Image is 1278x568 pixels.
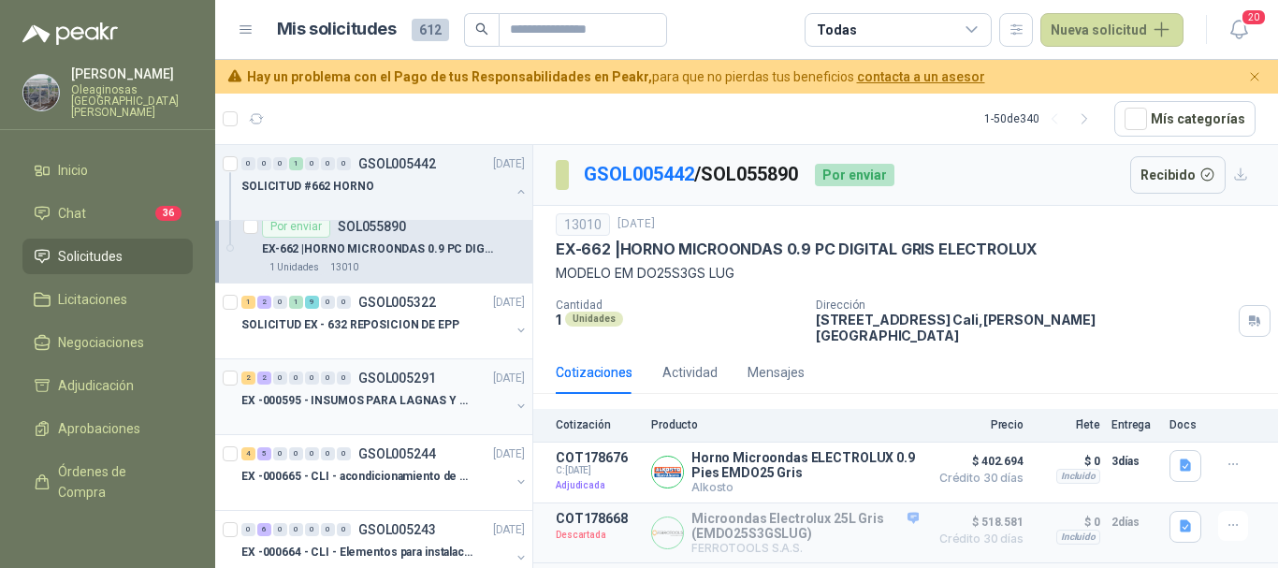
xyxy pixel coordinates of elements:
[305,447,319,460] div: 0
[584,163,694,185] a: GSOL005442
[691,450,919,480] p: Horno Microondas ELECTROLUX 0.9 Pies EMDO25 Gris
[662,362,718,383] div: Actividad
[241,291,529,351] a: 1 2 0 1 9 0 0 GSOL005322[DATE] SOLICITUD EX - 632 REPOSICION DE EPP
[277,16,397,43] h1: Mis solicitudes
[241,443,529,502] a: 4 5 0 0 0 0 0 GSOL005244[DATE] EX -000665 - CLI - acondicionamiento de caja para
[241,157,255,170] div: 0
[358,157,436,170] p: GSOL005442
[1222,13,1256,47] button: 20
[556,465,640,476] span: C: [DATE]
[305,296,319,309] div: 9
[22,411,193,446] a: Aprobaciones
[289,296,303,309] div: 1
[556,450,640,465] p: COT178676
[337,447,351,460] div: 0
[338,220,406,233] p: SOL055890
[273,523,287,536] div: 0
[58,375,134,396] span: Adjudicación
[651,418,919,431] p: Producto
[22,454,193,510] a: Órdenes de Compra
[22,325,193,360] a: Negociaciones
[257,157,271,170] div: 0
[262,240,495,258] p: EX-662 | HORNO MICROONDAS 0.9 PC DIGITAL GRIS ELECTROLUX
[930,418,1024,431] p: Precio
[358,371,436,385] p: GSOL005291
[289,157,303,170] div: 1
[1114,101,1256,137] button: Mís categorías
[241,153,529,212] a: 0 0 0 1 0 0 0 GSOL005442[DATE] SOLICITUD #662 HORNO
[257,523,271,536] div: 6
[816,312,1231,343] p: [STREET_ADDRESS] Cali , [PERSON_NAME][GEOGRAPHIC_DATA]
[652,517,683,548] img: Company Logo
[321,523,335,536] div: 0
[215,208,532,284] a: Por enviarSOL055890EX-662 |HORNO MICROONDAS 0.9 PC DIGITAL GRIS ELECTROLUX1 Unidades13010
[241,367,529,427] a: 2 2 0 0 0 0 0 GSOL005291[DATE] EX -000595 - INSUMOS PARA LAGNAS Y OFICINAS PLANTA
[273,447,287,460] div: 0
[337,523,351,536] div: 0
[1241,8,1267,26] span: 20
[241,296,255,309] div: 1
[691,541,919,555] p: FERROTOOLS S.A.S.
[930,533,1024,545] span: Crédito 30 días
[984,104,1099,134] div: 1 - 50 de 340
[305,157,319,170] div: 0
[556,299,801,312] p: Cantidad
[257,296,271,309] div: 2
[330,260,358,275] p: 13010
[815,164,894,186] div: Por enviar
[22,153,193,188] a: Inicio
[930,450,1024,473] span: $ 402.694
[493,445,525,463] p: [DATE]
[257,371,271,385] div: 2
[321,157,335,170] div: 0
[58,203,86,224] span: Chat
[1169,418,1207,431] p: Docs
[22,196,193,231] a: Chat36
[1040,13,1184,47] button: Nueva solicitud
[58,160,88,181] span: Inicio
[1056,469,1100,484] div: Incluido
[556,526,640,545] p: Descartada
[1130,156,1227,194] button: Recibido
[321,296,335,309] div: 0
[556,511,640,526] p: COT178668
[257,447,271,460] div: 5
[22,368,193,403] a: Adjudicación
[155,206,182,221] span: 36
[262,260,327,275] div: 1 Unidades
[816,299,1231,312] p: Dirección
[273,296,287,309] div: 0
[556,312,561,328] p: 1
[262,215,330,238] div: Por enviar
[241,371,255,385] div: 2
[691,511,919,541] p: Microondas Electrolux 25L Gris (EMDO25S3GSLUG)
[857,69,985,84] a: contacta a un asesor
[1111,418,1158,431] p: Entrega
[321,371,335,385] div: 0
[358,296,436,309] p: GSOL005322
[289,523,303,536] div: 0
[1035,450,1100,473] p: $ 0
[475,22,488,36] span: search
[58,461,175,502] span: Órdenes de Compra
[1035,511,1100,533] p: $ 0
[412,19,449,41] span: 612
[71,84,193,118] p: Oleaginosas [GEOGRAPHIC_DATA][PERSON_NAME]
[23,75,59,110] img: Company Logo
[22,517,193,553] a: Remisiones
[358,523,436,536] p: GSOL005243
[241,468,474,486] p: EX -000665 - CLI - acondicionamiento de caja para
[58,418,140,439] span: Aprobaciones
[556,240,1038,259] p: EX-662 | HORNO MICROONDAS 0.9 PC DIGITAL GRIS ELECTROLUX
[1035,418,1100,431] p: Flete
[748,362,805,383] div: Mensajes
[1056,530,1100,545] div: Incluido
[71,67,193,80] p: [PERSON_NAME]
[1111,511,1158,533] p: 2 días
[617,215,655,233] p: [DATE]
[930,473,1024,484] span: Crédito 30 días
[289,371,303,385] div: 0
[493,370,525,387] p: [DATE]
[273,157,287,170] div: 0
[556,263,1256,284] p: MODELO EM DO25S3GS LUG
